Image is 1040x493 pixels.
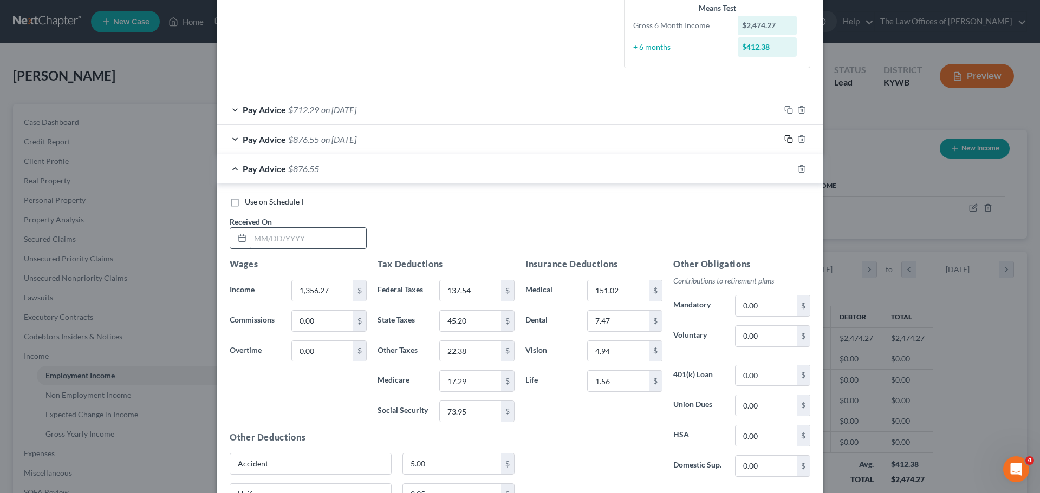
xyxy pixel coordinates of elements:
[245,197,303,206] span: Use on Schedule I
[501,401,514,422] div: $
[378,258,515,271] h5: Tax Deductions
[321,104,356,115] span: on [DATE]
[738,16,797,35] div: $2,474.27
[230,258,367,271] h5: Wages
[673,258,810,271] h5: Other Obligations
[736,425,797,446] input: 0.00
[440,311,501,331] input: 0.00
[440,280,501,301] input: 0.00
[525,258,662,271] h5: Insurance Deductions
[668,365,730,386] label: 401(k) Loan
[520,370,582,392] label: Life
[736,456,797,476] input: 0.00
[588,311,649,331] input: 0.00
[230,285,255,294] span: Income
[588,280,649,301] input: 0.00
[292,280,353,301] input: 0.00
[1003,456,1029,482] iframe: Intercom live chat
[628,42,732,52] div: ÷ 6 months
[440,341,501,361] input: 0.00
[292,341,353,361] input: 0.00
[649,280,662,301] div: $
[288,163,319,174] span: $876.55
[353,341,366,361] div: $
[501,280,514,301] div: $
[372,310,434,332] label: State Taxes
[1025,456,1034,465] span: 4
[520,340,582,362] label: Vision
[243,134,286,144] span: Pay Advice
[668,455,730,477] label: Domestic Sup.
[501,311,514,331] div: $
[288,134,319,144] span: $876.55
[649,311,662,331] div: $
[243,104,286,115] span: Pay Advice
[736,326,797,346] input: 0.00
[633,3,801,14] div: Means Test
[230,453,391,474] input: Specify...
[628,20,732,31] div: Gross 6 Month Income
[797,425,810,446] div: $
[440,371,501,391] input: 0.00
[797,326,810,346] div: $
[230,431,515,444] h5: Other Deductions
[668,325,730,347] label: Voluntary
[797,456,810,476] div: $
[797,295,810,316] div: $
[668,295,730,317] label: Mandatory
[372,280,434,301] label: Federal Taxes
[501,341,514,361] div: $
[292,311,353,331] input: 0.00
[501,453,514,474] div: $
[224,310,286,332] label: Commissions
[520,280,582,301] label: Medical
[372,400,434,422] label: Social Security
[372,370,434,392] label: Medicare
[668,425,730,446] label: HSA
[501,371,514,391] div: $
[588,371,649,391] input: 0.00
[243,163,286,174] span: Pay Advice
[520,310,582,332] label: Dental
[649,341,662,361] div: $
[649,371,662,391] div: $
[288,104,319,115] span: $712.29
[736,295,797,316] input: 0.00
[353,311,366,331] div: $
[797,395,810,416] div: $
[673,275,810,286] p: Contributions to retirement plans
[736,395,797,416] input: 0.00
[372,340,434,362] label: Other Taxes
[440,401,501,422] input: 0.00
[738,37,797,57] div: $412.38
[797,365,810,386] div: $
[668,395,730,416] label: Union Dues
[736,365,797,386] input: 0.00
[403,453,502,474] input: 0.00
[321,134,356,144] span: on [DATE]
[224,340,286,362] label: Overtime
[353,280,366,301] div: $
[250,228,366,248] input: MM/DD/YYYY
[588,341,649,361] input: 0.00
[230,217,272,226] span: Received On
